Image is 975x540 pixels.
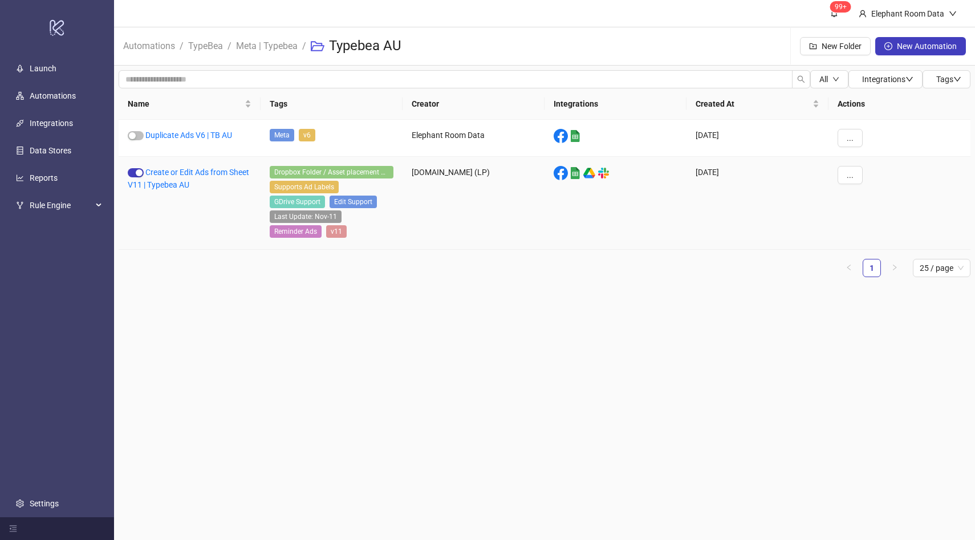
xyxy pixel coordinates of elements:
span: bell [830,9,838,17]
th: Integrations [545,88,686,120]
span: folder-open [311,39,324,53]
button: New Folder [800,37,871,55]
span: ... [847,133,854,143]
span: down [832,76,839,83]
li: / [227,28,231,64]
a: TypeBea [186,39,225,51]
span: Created At [696,98,810,110]
th: Tags [261,88,403,120]
span: right [891,264,898,271]
a: Launch [30,64,56,73]
span: 25 / page [920,259,964,277]
li: / [180,28,184,64]
span: folder-add [809,42,817,50]
span: v11 [326,225,347,238]
span: Name [128,98,242,110]
button: ... [838,166,863,184]
a: Integrations [30,119,73,128]
li: / [302,28,306,64]
span: ... [847,170,854,180]
a: Duplicate Ads V6 | TB AU [145,131,232,140]
span: Meta [270,129,294,141]
button: New Automation [875,37,966,55]
a: Meta | Typebea [234,39,300,51]
span: menu-fold [9,525,17,533]
span: Supports Ad Labels [270,181,339,193]
span: All [819,75,828,84]
span: Tags [936,75,961,84]
a: Reports [30,173,58,182]
th: Created At [686,88,828,120]
div: [DATE] [686,120,828,157]
a: Settings [30,499,59,508]
a: Automations [121,39,177,51]
li: 1 [863,259,881,277]
span: fork [16,201,24,209]
span: Last Update: Nov-11 [270,210,342,223]
div: Elephant Room Data [867,7,949,20]
a: Data Stores [30,146,71,155]
button: Tagsdown [923,70,970,88]
span: Integrations [862,75,913,84]
div: [DATE] [686,157,828,250]
button: right [885,259,904,277]
button: Alldown [810,70,848,88]
span: search [797,75,805,83]
span: Reminder Ads [270,225,322,238]
span: down [905,75,913,83]
span: down [949,10,957,18]
span: plus-circle [884,42,892,50]
span: down [953,75,961,83]
div: [DOMAIN_NAME] (LP) [403,157,545,250]
button: left [840,259,858,277]
span: Rule Engine [30,194,92,217]
h3: Typebea AU [329,37,401,55]
span: left [846,264,852,271]
a: Create or Edit Ads from Sheet V11 | Typebea AU [128,168,249,189]
th: Creator [403,88,545,120]
span: user [859,10,867,18]
a: Automations [30,91,76,100]
span: v6 [299,129,315,141]
span: New Automation [897,42,957,51]
th: Actions [828,88,970,120]
div: Page Size [913,259,970,277]
a: 1 [863,259,880,277]
th: Name [119,88,261,120]
span: New Folder [822,42,862,51]
li: Previous Page [840,259,858,277]
span: GDrive Support [270,196,325,208]
div: Elephant Room Data [403,120,545,157]
sup: 1765 [830,1,851,13]
span: Dropbox Folder / Asset placement detection [270,166,393,178]
span: Edit Support [330,196,377,208]
button: Integrationsdown [848,70,923,88]
button: ... [838,129,863,147]
li: Next Page [885,259,904,277]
